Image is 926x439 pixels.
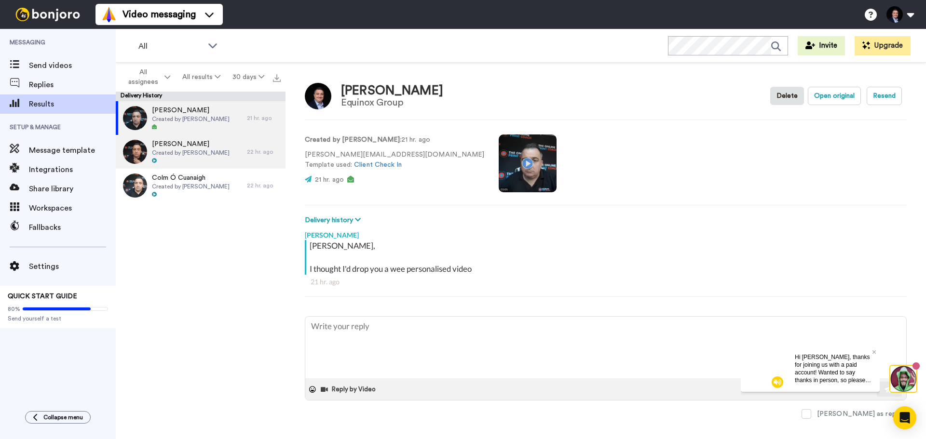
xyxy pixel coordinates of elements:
button: Resend [867,87,902,105]
img: mute-white.svg [31,31,42,42]
span: Created by [PERSON_NAME] [152,115,230,123]
img: export.svg [273,74,281,82]
img: c99894bd-c066-4e5e-9463-bf2447d00d65-thumb.jpg [123,106,147,130]
div: 22 hr. ago [247,182,281,189]
span: Send videos [29,60,116,71]
button: Export all results that match these filters now. [270,70,284,84]
span: Video messaging [123,8,196,21]
span: Created by [PERSON_NAME] [152,149,230,157]
button: Reply by Video [320,382,379,397]
span: Hi [PERSON_NAME], thanks for joining us with a paid account! Wanted to say thanks in person, so p... [54,8,130,77]
span: [PERSON_NAME] [152,106,230,115]
a: Colm Ó CuanaighCreated by [PERSON_NAME]22 hr. ago [116,169,286,202]
button: Delivery history [305,215,364,226]
button: All assignees [118,64,177,91]
span: Workspaces [29,202,116,214]
span: Collapse menu [43,413,83,421]
span: Replies [29,79,116,91]
span: [PERSON_NAME] [152,139,230,149]
button: Delete [770,87,804,105]
span: Results [29,98,116,110]
div: 21 hr. ago [311,277,901,287]
div: Equinox Group [341,97,443,108]
div: [PERSON_NAME] as replied [817,409,907,419]
img: bj-logo-header-white.svg [12,8,84,21]
a: [PERSON_NAME]Created by [PERSON_NAME]22 hr. ago [116,135,286,169]
button: 30 days [226,68,270,86]
span: Created by [PERSON_NAME] [152,183,230,190]
div: Delivery History [116,92,286,101]
span: 80% [8,305,20,313]
button: Upgrade [855,36,911,55]
img: Image of Lewis Brown [305,83,331,109]
button: Invite [798,36,845,55]
span: All [138,40,203,52]
span: Colm Ó Cuanaigh [152,173,230,183]
img: vm-color.svg [101,7,117,22]
span: Message template [29,145,116,156]
div: [PERSON_NAME], I thought I'd drop you a wee personalised video [310,240,904,275]
div: [PERSON_NAME] [341,84,443,98]
span: Share library [29,183,116,195]
span: Send yourself a test [8,315,108,322]
button: Collapse menu [25,411,91,424]
a: Client Check In [354,161,402,168]
p: [PERSON_NAME][EMAIL_ADDRESS][DOMAIN_NAME] Template used: [305,150,484,170]
button: All results [177,68,227,86]
span: All assignees [123,67,163,87]
a: [PERSON_NAME]Created by [PERSON_NAME]21 hr. ago [116,101,286,135]
strong: Created by [PERSON_NAME] [305,136,400,143]
span: Integrations [29,164,116,175]
img: 7213a11b-4eeb-4fbb-b844-3bf45f252591-thumb.jpg [123,140,147,164]
button: Open original [808,87,861,105]
span: QUICK START GUIDE [8,293,77,300]
div: 21 hr. ago [247,114,281,122]
span: 21 hr. ago [315,176,344,183]
span: Settings [29,261,116,272]
div: Open Intercom Messenger [893,406,916,429]
div: [PERSON_NAME] [305,226,907,240]
p: : 21 hr. ago [305,135,484,145]
img: d1083741-e4fa-476d-af02-5bb5664970b1-thumb.jpg [123,173,147,198]
img: send-white.svg [885,386,895,393]
span: Fallbacks [29,222,116,233]
img: 3183ab3e-59ed-45f6-af1c-10226f767056-1659068401.jpg [1,2,27,28]
div: 22 hr. ago [247,148,281,156]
